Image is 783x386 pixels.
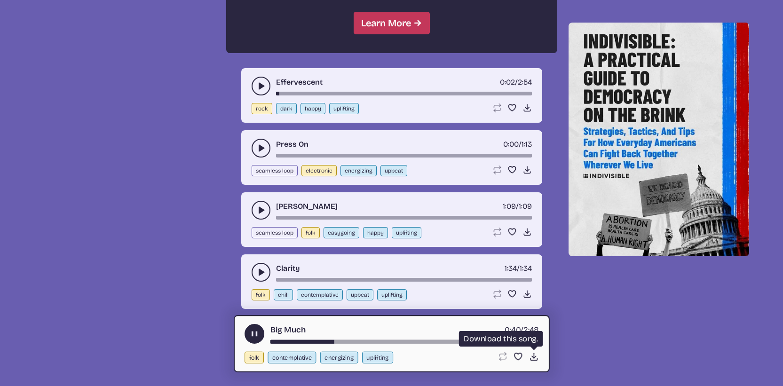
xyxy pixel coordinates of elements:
[492,103,502,112] button: Loop
[503,139,532,150] div: /
[320,352,358,363] button: energizing
[270,340,538,344] div: song-time-bar
[518,78,532,87] span: 2:54
[569,23,749,256] img: Help save our democracy!
[340,165,377,176] button: energizing
[329,103,359,114] button: uplifting
[505,263,532,274] div: /
[252,227,298,238] button: seamless loop
[507,227,517,236] button: Favorite
[301,103,325,114] button: happy
[392,227,421,238] button: uplifting
[301,165,337,176] button: electronic
[301,227,320,238] button: folk
[324,227,359,238] button: easygoing
[252,77,270,95] button: play-pause toggle
[252,201,270,220] button: play-pause toggle
[520,264,532,273] span: 1:34
[507,103,517,112] button: Favorite
[354,12,430,34] a: Learn More
[252,139,270,158] button: play-pause toggle
[362,352,393,363] button: uplifting
[276,77,323,88] a: Effervescent
[276,139,308,150] a: Press On
[252,289,270,300] button: folk
[500,78,515,87] span: timer
[276,216,532,220] div: song-time-bar
[492,227,502,236] button: Loop
[507,289,517,299] button: Favorite
[363,227,388,238] button: happy
[268,352,316,363] button: contemplative
[505,325,521,334] span: timer
[492,289,502,299] button: Loop
[252,103,272,114] button: rock
[377,289,407,300] button: uplifting
[503,140,519,149] span: timer
[503,202,516,211] span: timer
[276,103,297,114] button: dark
[505,324,538,336] div: /
[380,165,407,176] button: upbeat
[505,264,517,273] span: timer
[492,165,502,174] button: Loop
[507,165,517,174] button: Favorite
[297,289,343,300] button: contemplative
[276,92,532,95] div: song-time-bar
[503,201,532,212] div: /
[497,352,507,362] button: Loop
[523,325,539,334] span: 2:48
[276,201,338,212] a: [PERSON_NAME]
[347,289,373,300] button: upbeat
[519,202,532,211] span: 1:09
[276,154,532,158] div: song-time-bar
[276,263,300,274] a: Clarity
[276,278,532,282] div: song-time-bar
[252,165,298,176] button: seamless loop
[513,352,523,362] button: Favorite
[500,77,532,88] div: /
[252,263,270,282] button: play-pause toggle
[245,352,264,363] button: folk
[270,324,306,336] a: Big Much
[245,324,264,344] button: play-pause toggle
[274,289,293,300] button: chill
[522,140,532,149] span: 1:13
